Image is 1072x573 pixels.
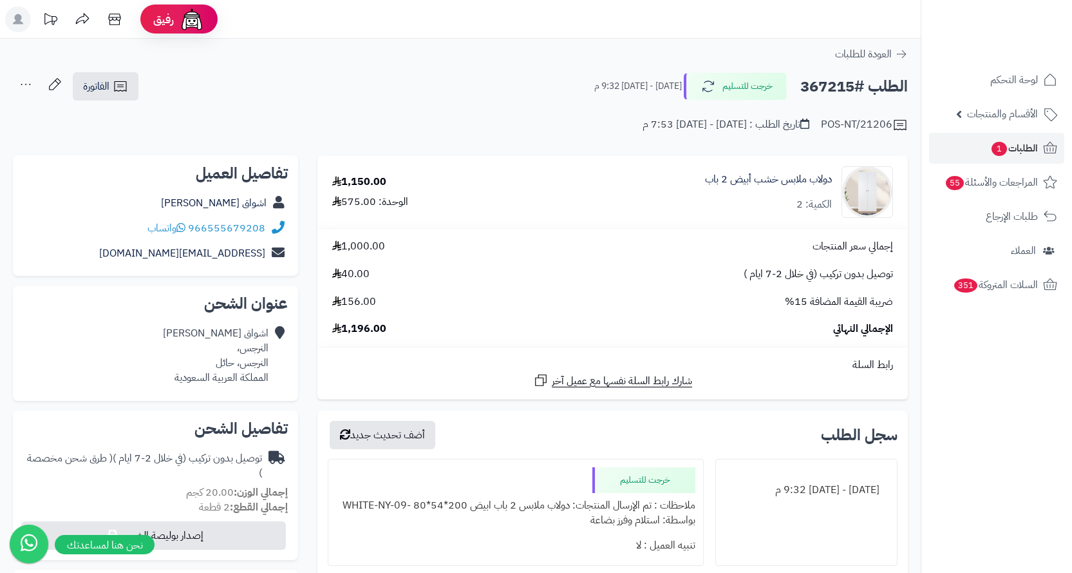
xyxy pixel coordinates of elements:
a: المراجعات والأسئلة55 [929,167,1064,198]
span: العودة للطلبات [835,46,892,62]
h2: عنوان الشحن [23,296,288,311]
div: تاريخ الطلب : [DATE] - [DATE] 7:53 م [643,117,809,132]
div: اشواق [PERSON_NAME] النرجس، النرجس، حائل المملكة العربية السعودية [163,326,268,385]
img: ai-face.png [179,6,205,32]
img: 1753185754-1-90x90.jpg [842,166,892,218]
span: إجمالي سعر المنتجات [813,239,893,254]
span: 1,000.00 [332,239,385,254]
h3: سجل الطلب [821,427,898,443]
span: 351 [954,278,978,293]
a: طلبات الإرجاع [929,201,1064,232]
span: 55 [945,176,964,191]
h2: تفاصيل الشحن [23,421,288,436]
a: الفاتورة [73,72,138,101]
a: لوحة التحكم [929,64,1064,95]
h2: تفاصيل العميل [23,166,288,181]
span: ( طرق شحن مخصصة ) [27,451,262,481]
a: تحديثات المنصة [34,6,66,35]
div: [DATE] - [DATE] 9:32 م [724,478,889,503]
div: 1,150.00 [332,175,386,189]
span: الفاتورة [83,79,109,94]
a: اشواق [PERSON_NAME] [161,195,267,211]
small: 20.00 كجم [186,485,288,500]
span: 1,196.00 [332,322,386,336]
div: خرجت للتسليم [592,467,695,493]
small: [DATE] - [DATE] 9:32 م [594,80,682,93]
span: توصيل بدون تركيب (في خلال 2-7 ايام ) [744,267,893,282]
a: شارك رابط السلة نفسها مع عميل آخر [533,373,692,389]
strong: إجمالي القطع: [230,500,288,515]
div: الكمية: 2 [796,197,832,212]
a: واتساب [147,220,185,236]
span: ضريبة القيمة المضافة 15% [785,295,893,309]
span: الإجمالي النهائي [833,322,893,336]
button: أضف تحديث جديد [330,421,435,449]
div: POS-NT/21206 [821,117,908,133]
span: السلات المتروكة [953,276,1038,294]
span: لوحة التحكم [990,71,1038,89]
span: الأقسام والمنتجات [967,105,1038,123]
span: طلبات الإرجاع [986,208,1038,226]
span: العملاء [1011,242,1036,260]
div: توصيل بدون تركيب (في خلال 2-7 ايام ) [23,451,262,481]
a: دولاب ملابس خشب أبيض 2 باب [705,172,832,187]
span: رفيق [153,12,174,27]
strong: إجمالي الوزن: [234,485,288,500]
span: 156.00 [332,295,376,309]
button: إصدار بوليصة الشحن [21,521,286,550]
div: تنبيه العميل : لا [336,533,695,558]
div: ملاحظات : تم الإرسال المنتجات: دولاب ملابس 2 باب ابيض 200*54*80 -WHITE-NY-09 بواسطة: استلام وفرز ... [336,493,695,533]
a: [EMAIL_ADDRESS][DOMAIN_NAME] [99,246,265,261]
h2: الطلب #367215 [800,73,908,100]
a: العملاء [929,235,1064,266]
a: العودة للطلبات [835,46,908,62]
button: خرجت للتسليم [684,73,787,100]
a: 966555679208 [188,220,265,236]
span: الطلبات [990,139,1038,157]
span: 40.00 [332,267,370,282]
img: logo-2.png [984,26,1060,53]
a: الطلبات1 [929,133,1064,164]
span: 1 [991,142,1007,157]
span: شارك رابط السلة نفسها مع عميل آخر [552,374,692,389]
a: السلات المتروكة351 [929,269,1064,300]
div: رابط السلة [323,358,903,373]
small: 2 قطعة [199,500,288,515]
div: الوحدة: 575.00 [332,195,408,209]
span: المراجعات والأسئلة [945,173,1038,191]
